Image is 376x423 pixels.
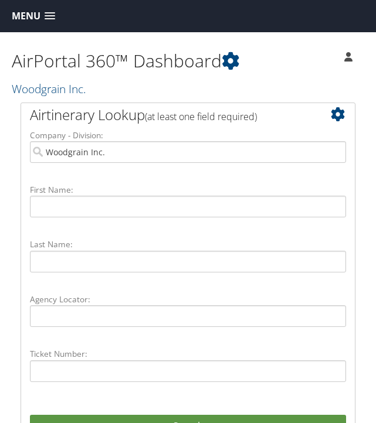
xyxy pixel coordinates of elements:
[30,348,346,360] label: Ticket Number:
[6,6,61,26] a: Menu
[12,11,40,22] span: Menu
[30,238,346,250] label: Last Name:
[145,110,257,123] span: (at least one field required)
[30,294,346,305] label: Agency Locator:
[12,49,276,73] h1: AirPortal 360™ Dashboard
[30,105,263,125] h2: Airtinerary Lookup
[30,184,346,196] label: First Name:
[12,81,89,97] a: Woodgrain Inc.
[30,129,346,141] label: Company - Division:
